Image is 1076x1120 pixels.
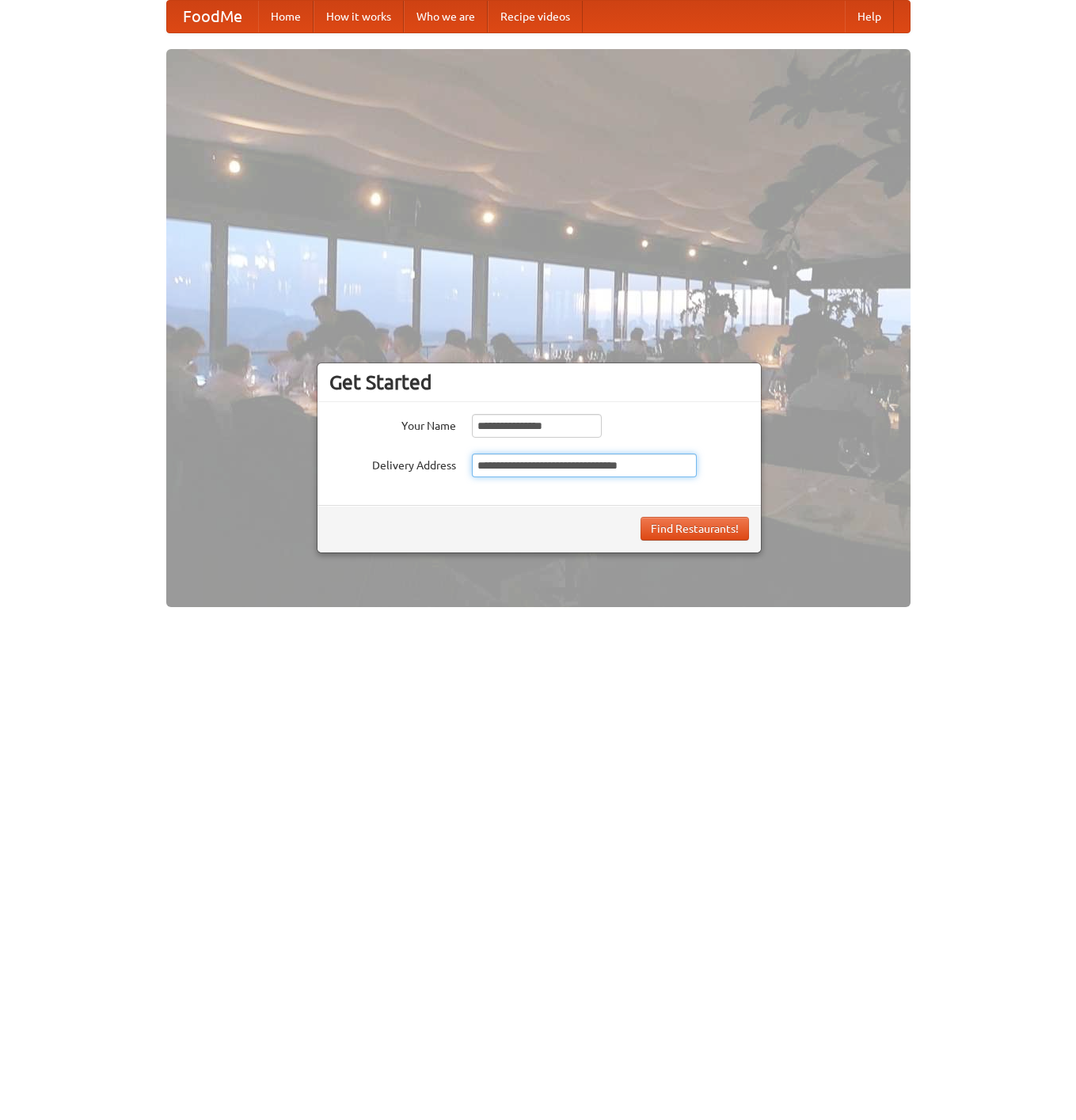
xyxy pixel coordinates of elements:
a: Home [258,1,314,32]
a: Help [845,1,894,32]
h3: Get Started [329,370,749,394]
button: Find Restaurants! [641,517,749,541]
a: How it works [314,1,404,32]
label: Your Name [329,414,456,434]
a: Who we are [404,1,488,32]
a: FoodMe [167,1,258,32]
a: Recipe videos [488,1,583,32]
label: Delivery Address [329,454,456,473]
